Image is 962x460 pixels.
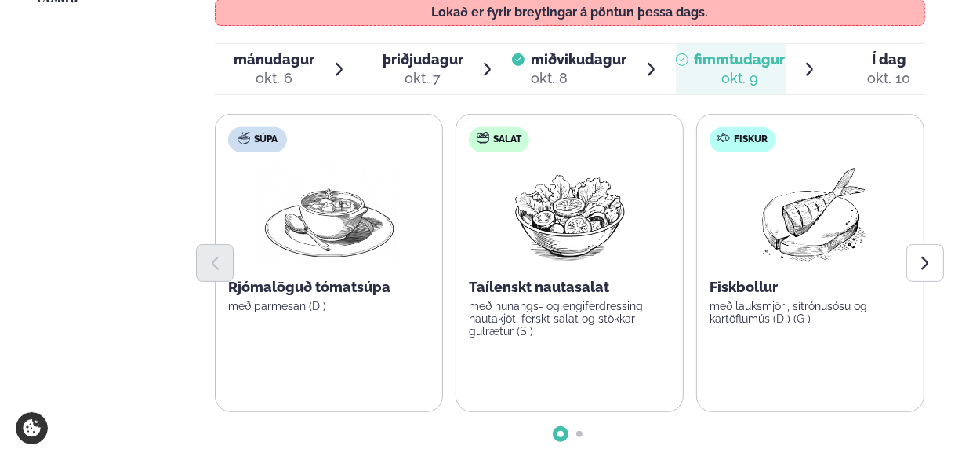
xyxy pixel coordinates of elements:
p: með hunangs- og engiferdressing, nautakjöt, ferskt salat og stökkar gulrætur (S ) [469,300,670,338]
img: fish.svg [717,132,730,144]
img: salad.svg [477,132,489,144]
p: Rjómalöguð tómatsúpa [228,278,430,297]
img: Soup.png [260,165,398,265]
button: Previous slide [196,244,234,282]
div: okt. 8 [531,69,626,88]
span: Go to slide 1 [557,431,564,437]
span: Fiskur [734,133,768,146]
p: Fiskbollur [710,278,911,297]
a: Cookie settings [16,412,48,444]
p: Taílenskt nautasalat [469,278,670,297]
img: Salad.png [501,165,640,265]
p: með lauksmjöri, sítrónusósu og kartöflumús (D ) (G ) [710,300,911,325]
p: Lokað er fyrir breytingar á pöntun þessa dags. [231,6,909,19]
span: fimmtudagur [695,51,786,68]
span: miðvikudagur [531,51,626,68]
img: Fish.png [742,165,880,265]
div: okt. 9 [695,69,786,88]
div: okt. 10 [867,69,910,88]
p: með parmesan (D ) [228,300,430,312]
span: Salat [493,133,521,146]
span: Í dag [867,50,910,69]
span: Go to slide 2 [576,431,583,437]
span: mánudagur [234,51,314,68]
span: Súpa [254,133,278,146]
div: okt. 6 [234,69,314,88]
div: okt. 7 [383,69,463,88]
img: soup.svg [238,132,250,144]
span: þriðjudagur [383,51,463,68]
button: Next slide [906,244,944,282]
